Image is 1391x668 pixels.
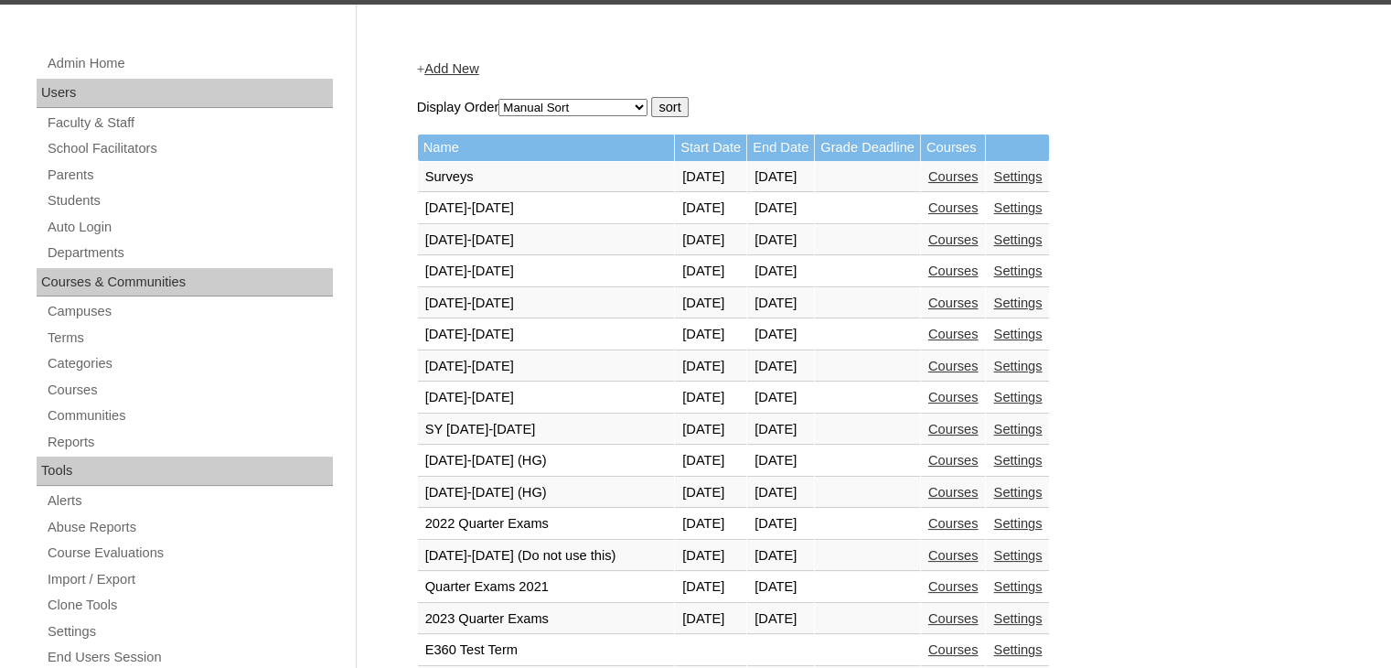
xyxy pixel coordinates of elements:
[747,288,814,319] td: [DATE]
[747,604,814,635] td: [DATE]
[993,296,1042,310] a: Settings
[418,225,675,256] td: [DATE]-[DATE]
[928,296,979,310] a: Courses
[418,541,675,572] td: [DATE]-[DATE] (Do not use this)
[418,319,675,350] td: [DATE]-[DATE]
[37,457,333,486] div: Tools
[418,572,675,603] td: Quarter Exams 2021
[993,359,1042,373] a: Settings
[675,415,746,446] td: [DATE]
[37,79,333,108] div: Users
[928,390,979,404] a: Courses
[46,216,333,239] a: Auto Login
[418,351,675,382] td: [DATE]-[DATE]
[747,572,814,603] td: [DATE]
[921,135,986,161] td: Courses
[675,319,746,350] td: [DATE]
[418,509,675,540] td: 2022 Quarter Exams
[747,319,814,350] td: [DATE]
[46,52,333,75] a: Admin Home
[675,382,746,414] td: [DATE]
[928,264,979,278] a: Courses
[418,382,675,414] td: [DATE]-[DATE]
[747,193,814,224] td: [DATE]
[928,579,979,594] a: Courses
[928,642,979,657] a: Courses
[747,446,814,477] td: [DATE]
[418,162,675,193] td: Surveys
[37,268,333,297] div: Courses & Communities
[418,135,675,161] td: Name
[747,478,814,509] td: [DATE]
[424,61,478,76] a: Add New
[46,516,333,539] a: Abuse Reports
[928,200,979,215] a: Courses
[46,404,333,427] a: Communities
[46,112,333,135] a: Faculty & Staff
[46,594,333,617] a: Clone Tools
[417,59,1322,79] div: +
[46,542,333,565] a: Course Evaluations
[928,611,979,626] a: Courses
[928,516,979,531] a: Courses
[46,137,333,160] a: School Facilitators
[46,300,333,323] a: Campuses
[993,200,1042,215] a: Settings
[993,579,1042,594] a: Settings
[418,604,675,635] td: 2023 Quarter Exams
[46,379,333,402] a: Courses
[928,169,979,184] a: Courses
[993,642,1042,657] a: Settings
[993,611,1042,626] a: Settings
[993,169,1042,184] a: Settings
[747,509,814,540] td: [DATE]
[418,446,675,477] td: [DATE]-[DATE] (HG)
[675,351,746,382] td: [DATE]
[747,415,814,446] td: [DATE]
[993,485,1042,500] a: Settings
[993,390,1042,404] a: Settings
[418,478,675,509] td: [DATE]-[DATE] (HG)
[46,490,333,512] a: Alerts
[928,422,979,436] a: Courses
[418,415,675,446] td: SY [DATE]-[DATE]
[993,516,1042,531] a: Settings
[928,485,979,500] a: Courses
[675,162,746,193] td: [DATE]
[928,232,979,247] a: Courses
[675,225,746,256] td: [DATE]
[747,351,814,382] td: [DATE]
[675,256,746,287] td: [DATE]
[993,232,1042,247] a: Settings
[418,256,675,287] td: [DATE]-[DATE]
[993,422,1042,436] a: Settings
[417,97,1322,117] form: Display Order
[747,256,814,287] td: [DATE]
[993,327,1042,341] a: Settings
[675,572,746,603] td: [DATE]
[993,264,1042,278] a: Settings
[928,548,979,563] a: Courses
[675,509,746,540] td: [DATE]
[675,288,746,319] td: [DATE]
[675,604,746,635] td: [DATE]
[675,135,746,161] td: Start Date
[418,288,675,319] td: [DATE]-[DATE]
[675,541,746,572] td: [DATE]
[418,635,675,666] td: E360 Test Term
[928,327,979,341] a: Courses
[747,225,814,256] td: [DATE]
[46,242,333,264] a: Departments
[993,548,1042,563] a: Settings
[675,478,746,509] td: [DATE]
[675,193,746,224] td: [DATE]
[46,431,333,454] a: Reports
[46,352,333,375] a: Categories
[651,97,688,117] input: sort
[747,382,814,414] td: [DATE]
[928,359,979,373] a: Courses
[747,162,814,193] td: [DATE]
[928,453,979,468] a: Courses
[418,193,675,224] td: [DATE]-[DATE]
[46,620,333,643] a: Settings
